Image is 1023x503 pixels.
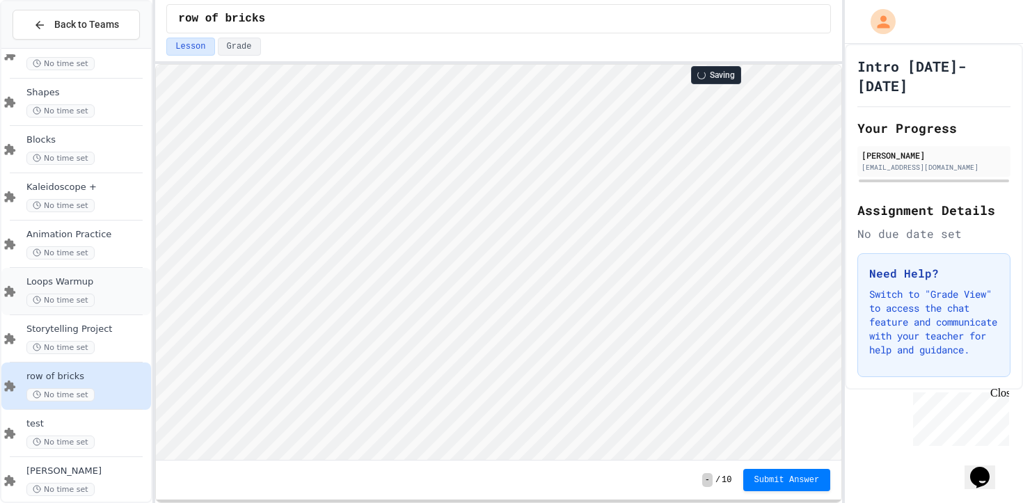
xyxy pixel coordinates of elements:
[869,265,999,282] h3: Need Help?
[26,134,148,146] span: Blocks
[702,473,713,487] span: -
[26,152,95,165] span: No time set
[26,182,148,193] span: Kaleidoscope +
[26,276,148,288] span: Loops Warmup
[26,104,95,118] span: No time set
[26,388,95,401] span: No time set
[857,118,1010,138] h2: Your Progress
[26,324,148,335] span: Storytelling Project
[862,162,1006,173] div: [EMAIL_ADDRESS][DOMAIN_NAME]
[743,469,831,491] button: Submit Answer
[26,483,95,496] span: No time set
[857,200,1010,220] h2: Assignment Details
[722,474,731,486] span: 10
[965,447,1009,489] iframe: chat widget
[178,10,265,27] span: row of bricks
[869,287,999,357] p: Switch to "Grade View" to access the chat feature and communicate with your teacher for help and ...
[6,6,96,88] div: Chat with us now!Close
[715,474,720,486] span: /
[166,38,214,56] button: Lesson
[26,436,95,449] span: No time set
[26,465,148,477] span: [PERSON_NAME]
[26,294,95,307] span: No time set
[857,225,1010,242] div: No due date set
[26,87,148,99] span: Shapes
[156,65,841,460] iframe: To enrich screen reader interactions, please activate Accessibility in Grammarly extension settings
[26,246,95,260] span: No time set
[856,6,899,38] div: My Account
[907,387,1009,446] iframe: chat widget
[13,10,140,40] button: Back to Teams
[26,199,95,212] span: No time set
[26,229,148,241] span: Animation Practice
[218,38,261,56] button: Grade
[26,371,148,383] span: row of bricks
[54,17,119,32] span: Back to Teams
[857,56,1010,95] h1: Intro [DATE]-[DATE]
[26,341,95,354] span: No time set
[862,149,1006,161] div: [PERSON_NAME]
[26,418,148,430] span: test
[26,57,95,70] span: No time set
[754,474,820,486] span: Submit Answer
[710,70,735,81] span: Saving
